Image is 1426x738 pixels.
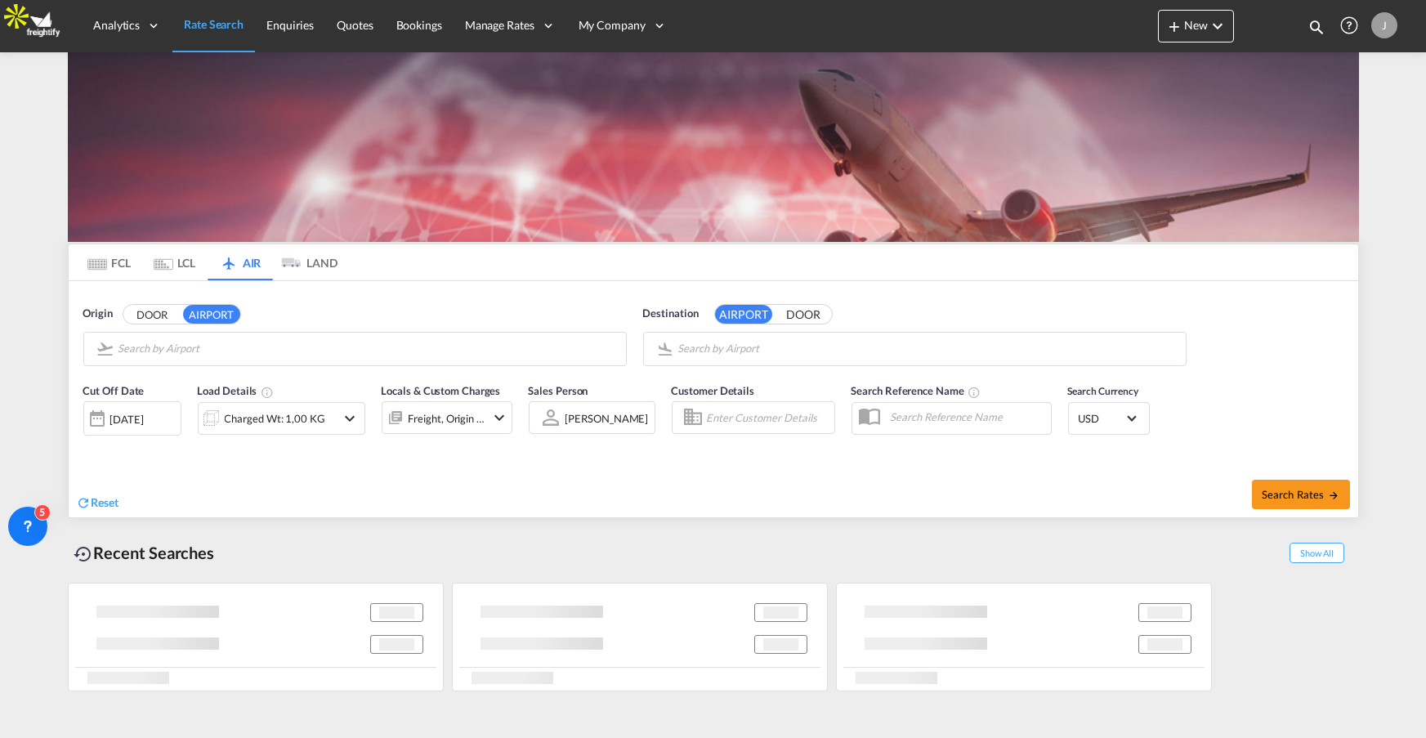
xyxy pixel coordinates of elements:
[83,306,113,322] span: Origin
[1077,406,1141,430] md-select: Select Currency: $ USDUnited States Dollar
[77,244,142,280] md-tab-item: FCL
[118,337,618,361] input: Search by Airport
[707,405,829,430] input: Enter Customer Details
[225,407,325,430] div: Charged Wt: 1,00 KG
[715,305,772,324] button: AIRPORT
[142,244,208,280] md-tab-item: LCL
[1252,480,1350,509] button: Search Ratesicon-arrow-right
[1290,543,1343,563] span: Show All
[183,305,240,324] button: AIRPORT
[198,402,365,435] div: Charged Wt: 1,00 KGicon-chevron-down
[198,384,275,397] span: Load Details
[489,408,509,427] md-icon: icon-chevron-down
[83,434,96,456] md-datepicker: Select
[123,305,181,324] button: DOOR
[219,253,239,266] md-icon: icon-airplane
[643,306,699,322] span: Destination
[208,244,273,280] md-tab-item: AIR
[672,384,754,397] span: Customer Details
[968,386,981,399] md-icon: Your search will be saved by the below given name
[77,244,338,280] md-pagination-wrapper: Use the left and right arrow keys to navigate between tabs
[409,407,485,430] div: Freight Origin Destination
[775,305,832,324] button: DOOR
[382,401,512,434] div: Freight Origin Destinationicon-chevron-down
[92,495,119,509] span: Reset
[261,386,274,399] md-icon: Chargeable Weight
[77,495,92,510] md-icon: icon-refresh
[110,412,144,427] div: [DATE]
[382,384,501,397] span: Locals & Custom Charges
[74,544,94,564] md-icon: icon-backup-restore
[1262,488,1340,501] span: Search Rates
[68,534,221,571] div: Recent Searches
[273,244,338,280] md-tab-item: LAND
[83,384,145,397] span: Cut Off Date
[69,281,1358,517] div: Origin DOOR AIRPORT Search by Airport Destination AIRPORT DOOR Search by Airport Cut Off Date [DA...
[1079,411,1124,426] span: USD
[12,652,69,713] iframe: Chat
[852,384,981,397] span: Search Reference Name
[1328,490,1339,501] md-icon: icon-arrow-right
[1068,385,1139,397] span: Search Currency
[77,494,119,512] div: icon-refreshReset
[529,384,588,397] span: Sales Person
[565,412,649,425] div: [PERSON_NAME]
[883,405,1051,429] input: Search Reference Name
[83,401,181,436] div: [DATE]
[678,337,1178,361] input: Search by Airport
[68,52,1359,242] img: Airfreight+BACKGROUD.png
[564,406,650,430] md-select: Sales Person: Jesper Johansen
[341,409,360,428] md-icon: icon-chevron-down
